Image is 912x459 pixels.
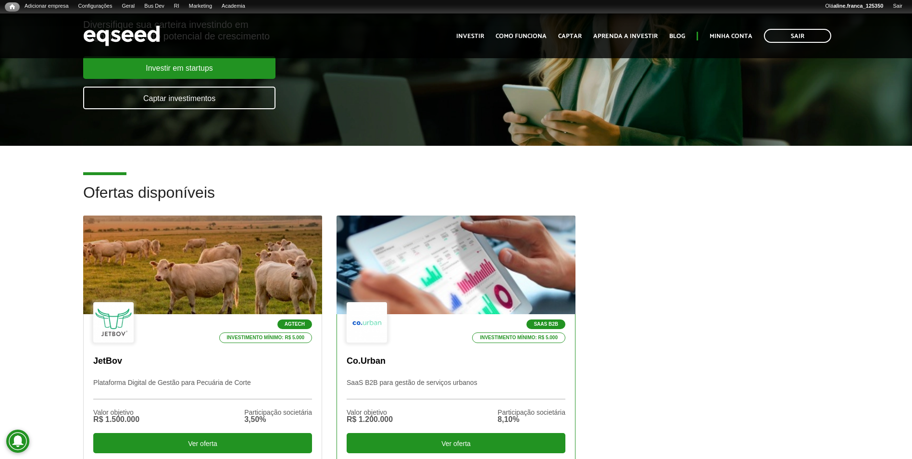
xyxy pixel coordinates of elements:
div: R$ 1.200.000 [347,416,393,423]
a: Sair [888,2,907,10]
a: RI [169,2,184,10]
div: Valor objetivo [93,409,139,416]
a: Adicionar empresa [20,2,74,10]
div: 8,10% [498,416,565,423]
span: Início [10,3,15,10]
div: Participação societária [498,409,565,416]
p: Co.Urban [347,356,565,367]
p: Investimento mínimo: R$ 5.000 [472,332,565,343]
a: Como funciona [496,33,547,39]
a: Investir [456,33,484,39]
a: Academia [217,2,250,10]
div: Ver oferta [93,433,312,453]
a: Captar investimentos [83,87,275,109]
p: SaaS B2B para gestão de serviços urbanos [347,379,565,399]
a: Geral [117,2,139,10]
p: Investimento mínimo: R$ 5.000 [219,332,312,343]
div: R$ 1.500.000 [93,416,139,423]
a: Aprenda a investir [593,33,658,39]
a: Sair [764,29,831,43]
a: Início [5,2,20,12]
div: Valor objetivo [347,409,393,416]
p: JetBov [93,356,312,367]
a: Oláaline.franca_125350 [821,2,888,10]
a: Bus Dev [139,2,169,10]
strong: aline.franca_125350 [834,3,884,9]
div: Ver oferta [347,433,565,453]
h2: Ofertas disponíveis [83,184,829,216]
a: Blog [669,33,685,39]
a: Minha conta [710,33,752,39]
a: Captar [558,33,582,39]
div: Participação societária [244,409,312,416]
img: EqSeed [83,23,160,49]
p: Plataforma Digital de Gestão para Pecuária de Corte [93,379,312,399]
div: 3,50% [244,416,312,423]
a: Investir em startups [83,56,275,79]
p: Agtech [277,319,312,329]
a: Marketing [184,2,217,10]
a: Configurações [74,2,117,10]
p: SaaS B2B [526,319,565,329]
